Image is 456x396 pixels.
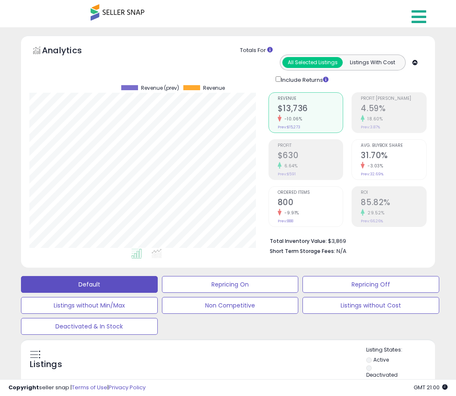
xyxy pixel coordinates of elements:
[302,276,439,293] button: Repricing Off
[109,383,146,391] a: Privacy Policy
[361,219,383,224] small: Prev: 66.26%
[270,235,420,245] li: $3,869
[278,172,296,177] small: Prev: $591
[361,104,426,115] h2: 4.59%
[21,276,158,293] button: Default
[8,383,39,391] strong: Copyright
[270,247,335,255] b: Short Term Storage Fees:
[278,125,300,130] small: Prev: $15,273
[361,172,383,177] small: Prev: 32.69%
[365,163,383,169] small: -3.03%
[281,163,298,169] small: 6.64%
[361,190,426,195] span: ROI
[278,190,343,195] span: Ordered Items
[278,198,343,209] h2: 800
[278,96,343,101] span: Revenue
[366,371,398,378] label: Deactivated
[141,85,179,91] span: Revenue (prev)
[203,85,225,91] span: Revenue
[281,210,299,216] small: -9.91%
[8,384,146,392] div: seller snap | |
[361,151,426,162] h2: 31.70%
[72,383,107,391] a: Terms of Use
[42,44,98,58] h5: Analytics
[336,247,347,255] span: N/A
[365,210,384,216] small: 29.52%
[342,57,403,68] button: Listings With Cost
[240,47,429,55] div: Totals For
[281,116,302,122] small: -10.06%
[278,143,343,148] span: Profit
[373,356,389,363] label: Active
[162,276,299,293] button: Repricing On
[162,297,299,314] button: Non Competitive
[282,57,343,68] button: All Selected Listings
[21,318,158,335] button: Deactivated & In Stock
[278,104,343,115] h2: $13,736
[278,151,343,162] h2: $630
[414,383,448,391] span: 2025-09-14 21:00 GMT
[366,346,435,354] p: Listing States:
[361,143,426,148] span: Avg. Buybox Share
[361,198,426,209] h2: 85.82%
[361,125,380,130] small: Prev: 3.87%
[21,297,158,314] button: Listings without Min/Max
[270,237,327,245] b: Total Inventory Value:
[365,116,383,122] small: 18.60%
[278,219,293,224] small: Prev: 888
[302,297,439,314] button: Listings without Cost
[361,96,426,101] span: Profit [PERSON_NAME]
[269,75,339,84] div: Include Returns
[30,359,62,370] h5: Listings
